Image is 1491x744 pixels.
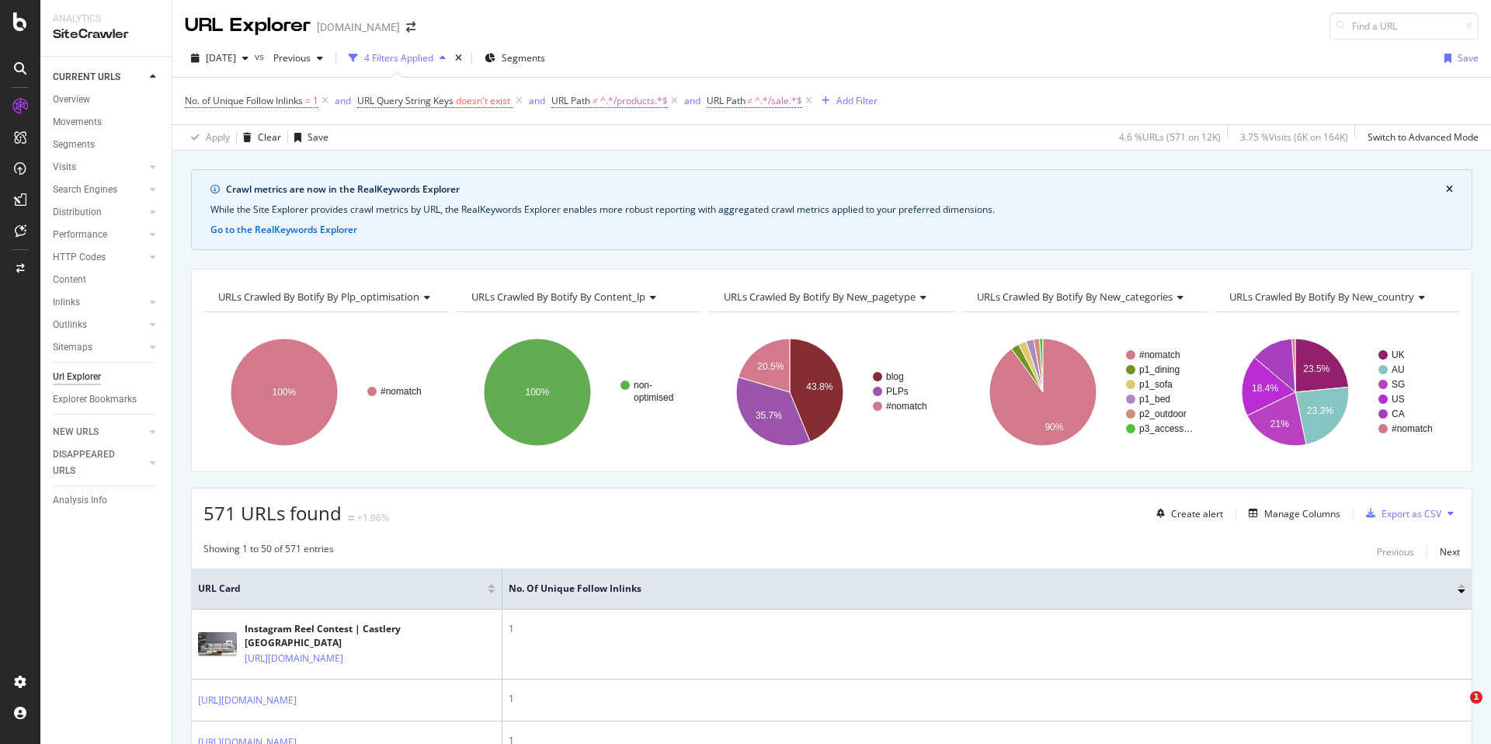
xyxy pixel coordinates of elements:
span: URL Query String Keys [357,94,454,107]
div: NEW URLS [53,424,99,440]
div: SiteCrawler [53,26,159,43]
div: 1 [509,692,1465,706]
a: Visits [53,159,145,176]
text: CA [1392,409,1405,419]
button: Go to the RealKeywords Explorer [210,223,357,237]
div: 4.6 % URLs ( 571 on 12K ) [1119,130,1221,144]
a: Inlinks [53,294,145,311]
button: Create alert [1150,501,1223,526]
iframe: Intercom live chat [1438,691,1475,728]
div: 3.75 % Visits ( 6K on 164K ) [1240,130,1348,144]
div: Switch to Advanced Mode [1368,130,1479,144]
button: and [335,93,351,108]
span: ≠ [593,94,598,107]
text: SG [1392,379,1405,390]
div: Instagram Reel Contest | Castlery [GEOGRAPHIC_DATA] [245,622,495,650]
div: Search Engines [53,182,117,198]
span: URLs Crawled By Botify By content_lp [471,290,645,304]
div: Create alert [1171,507,1223,520]
button: Save [1438,46,1479,71]
span: URLs Crawled By Botify By new_categories [977,290,1173,304]
a: Performance [53,227,145,243]
div: Add Filter [836,94,878,107]
text: p2_outdoor [1139,409,1187,419]
a: CURRENT URLS [53,69,145,85]
button: Save [288,125,328,150]
button: Next [1440,542,1460,561]
a: Search Engines [53,182,145,198]
a: Url Explorer [53,369,161,385]
a: Overview [53,92,161,108]
div: Apply [206,130,230,144]
div: Save [1458,51,1479,64]
div: Distribution [53,204,102,221]
text: 35.7% [756,410,782,421]
div: URL Explorer [185,12,311,39]
div: Performance [53,227,107,243]
h4: URLs Crawled By Botify By content_lp [468,284,688,309]
a: Content [53,272,161,288]
span: URLs Crawled By Botify By new_country [1229,290,1414,304]
button: close banner [1442,179,1457,200]
span: doesn't exist [456,94,510,107]
span: Segments [502,51,545,64]
text: p3_access… [1139,423,1193,434]
span: 1 [1470,691,1482,704]
span: URLs Crawled By Botify By plp_optimisation [218,290,419,304]
div: Sitemaps [53,339,92,356]
div: Analysis Info [53,492,107,509]
text: 90% [1044,422,1063,433]
div: and [335,94,351,107]
div: Segments [53,137,95,153]
div: While the Site Explorer provides crawl metrics by URL, the RealKeywords Explorer enables more rob... [210,203,1453,217]
div: A chart. [962,325,1208,460]
text: 100% [525,387,549,398]
a: Movements [53,114,161,130]
a: Segments [53,137,161,153]
a: HTTP Codes [53,249,145,266]
span: URLs Crawled By Botify By new_pagetype [724,290,916,304]
span: 2025 Oct. 12th [206,51,236,64]
text: 18.4% [1252,383,1278,394]
text: #nomatch [381,386,422,397]
span: No. of Unique Follow Inlinks [185,94,303,107]
svg: A chart. [709,325,954,460]
div: Inlinks [53,294,80,311]
div: CURRENT URLS [53,69,120,85]
div: Url Explorer [53,369,101,385]
text: p1_sofa [1139,379,1173,390]
div: Showing 1 to 50 of 571 entries [203,542,334,561]
div: times [452,50,465,66]
input: Find a URL [1329,12,1479,40]
h4: URLs Crawled By Botify By new_categories [974,284,1196,309]
text: PLPs [886,386,909,397]
button: Add Filter [815,92,878,110]
a: Explorer Bookmarks [53,391,161,408]
button: 4 Filters Applied [342,46,452,71]
text: blog [886,371,904,382]
text: 100% [273,387,297,398]
h4: URLs Crawled By Botify By plp_optimisation [215,284,443,309]
div: arrow-right-arrow-left [406,22,415,33]
button: Export as CSV [1360,501,1441,526]
div: Next [1440,545,1460,558]
button: Previous [1377,542,1414,561]
svg: A chart. [457,325,702,460]
text: #nomatch [1392,423,1433,434]
text: 21% [1270,419,1289,429]
div: Explorer Bookmarks [53,391,137,408]
text: #nomatch [1139,349,1180,360]
div: Clear [258,130,281,144]
span: No. of Unique Follow Inlinks [509,582,1434,596]
a: Outlinks [53,317,145,333]
div: and [684,94,700,107]
button: Apply [185,125,230,150]
div: Export as CSV [1382,507,1441,520]
text: #nomatch [886,401,927,412]
div: Analytics [53,12,159,26]
span: 1 [313,90,318,112]
text: 43.8% [807,381,833,392]
span: URL Card [198,582,484,596]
